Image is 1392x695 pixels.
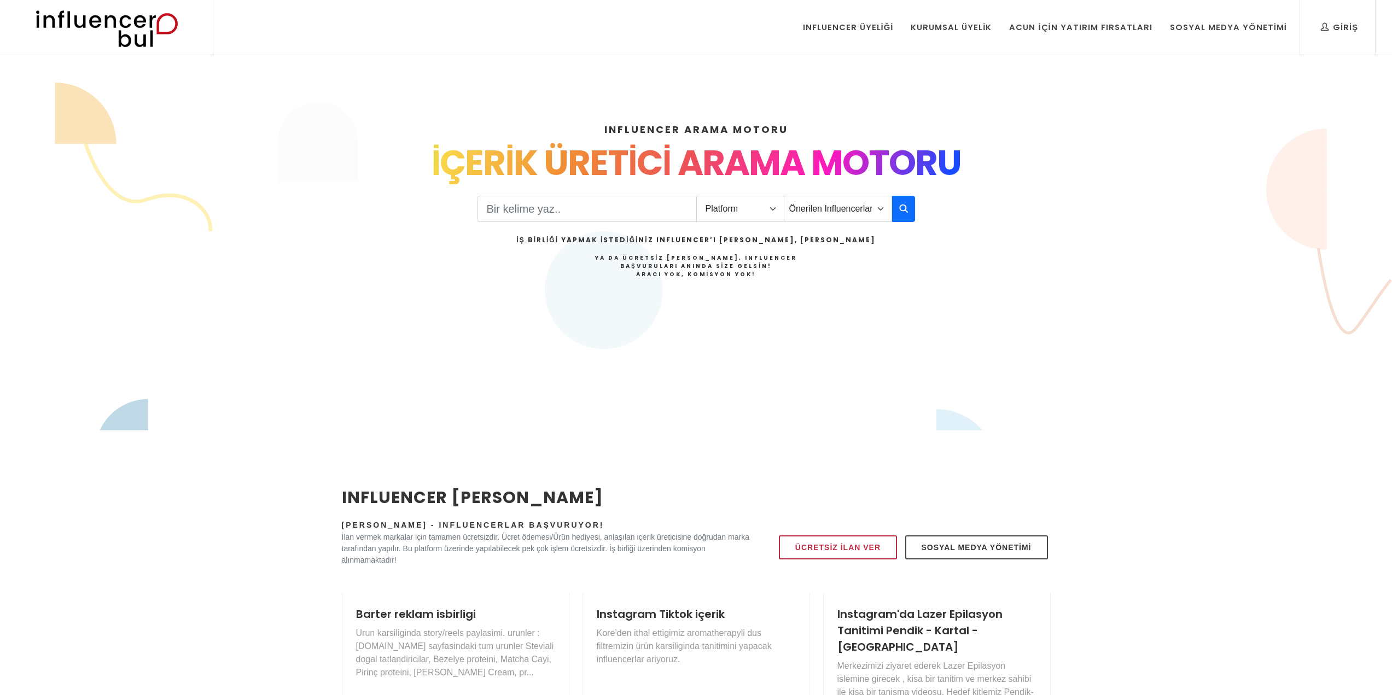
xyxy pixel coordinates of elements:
a: Instagram Tiktok içerik [597,606,725,622]
div: Sosyal Medya Yönetimi [1170,21,1287,33]
p: Urun karsiliginda story/reels paylasimi. urunler : [DOMAIN_NAME] sayfasindaki tum urunler Stevial... [356,627,555,679]
h4: Ya da Ücretsiz [PERSON_NAME], Influencer Başvuruları Anında Size Gelsin! [516,254,875,278]
div: Giriş [1321,21,1358,33]
a: Instagram'da Lazer Epilasyon Tanitimi Pendik - Kartal - [GEOGRAPHIC_DATA] [837,606,1003,655]
p: İlan vermek markalar için tamamen ücretsizdir. Ücret ödemesi/Ürün hediyesi, anlaşılan içerik üret... [342,532,750,566]
a: Sosyal Medya Yönetimi [905,535,1048,559]
h4: INFLUENCER ARAMA MOTORU [342,122,1051,137]
span: [PERSON_NAME] - Influencerlar Başvuruyor! [342,521,604,529]
input: Search [477,196,697,222]
span: Sosyal Medya Yönetimi [922,541,1032,554]
a: Barter reklam isbirligi [356,606,476,622]
span: Ücretsiz İlan Ver [795,541,881,554]
p: Kore’den ithal ettigimiz aromatherapyli dus filtremizin ürün karsiliginda tanitimini yapacak infl... [597,627,796,666]
div: Influencer Üyeliği [803,21,894,33]
div: Acun İçin Yatırım Fırsatları [1009,21,1152,33]
h2: İş Birliği Yapmak İstediğiniz Influencer’ı [PERSON_NAME], [PERSON_NAME] [516,235,875,245]
h2: INFLUENCER [PERSON_NAME] [342,485,750,510]
div: İÇERİK ÜRETİCİ ARAMA MOTORU [342,137,1051,189]
strong: Aracı Yok, Komisyon Yok! [636,270,756,278]
a: Ücretsiz İlan Ver [779,535,897,559]
div: Kurumsal Üyelik [911,21,992,33]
